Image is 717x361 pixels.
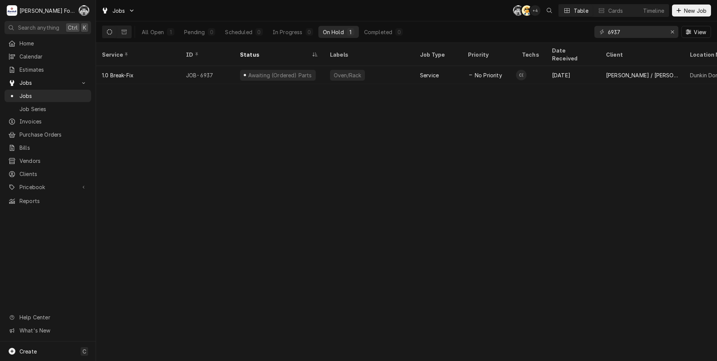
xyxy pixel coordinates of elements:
[19,66,87,74] span: Estimates
[79,5,89,16] div: Chris Murphy (103)'s Avatar
[672,5,711,17] button: New Job
[186,51,226,59] div: ID
[18,24,59,32] span: Search anything
[608,26,664,38] input: Keyword search
[4,141,91,154] a: Bills
[4,90,91,102] a: Jobs
[142,28,164,36] div: All Open
[19,183,76,191] span: Pricebook
[19,79,76,87] span: Jobs
[307,28,312,36] div: 0
[516,70,526,80] div: Chris Branca (99)'s Avatar
[682,7,708,15] span: New Job
[102,51,172,59] div: Service
[19,157,87,165] span: Vendors
[420,71,439,79] div: Service
[516,70,526,80] div: C(
[330,51,408,59] div: Labels
[4,324,91,337] a: Go to What's New
[4,168,91,180] a: Clients
[257,28,261,36] div: 0
[546,66,600,84] div: [DATE]
[83,24,86,32] span: K
[19,53,87,60] span: Calendar
[681,26,711,38] button: View
[530,5,540,16] div: + 4
[19,7,75,15] div: [PERSON_NAME] Food Equipment Service
[4,77,91,89] a: Go to Jobs
[4,103,91,115] a: Job Series
[19,313,87,321] span: Help Center
[247,71,312,79] div: Awaiting (Ordered) Parts
[420,51,456,59] div: Job Type
[468,51,508,59] div: Priority
[692,28,708,36] span: View
[323,28,344,36] div: On Hold
[79,5,89,16] div: C(
[513,5,523,16] div: C(
[98,5,138,17] a: Go to Jobs
[19,105,87,113] span: Job Series
[112,7,125,15] span: Jobs
[4,21,91,34] button: Search anythingCtrlK
[643,7,664,15] div: Timeline
[19,117,87,125] span: Invoices
[7,5,17,16] div: Marshall Food Equipment Service's Avatar
[19,144,87,152] span: Bills
[333,71,362,79] div: Oven/Rack
[475,71,502,79] span: No Priority
[606,51,676,59] div: Client
[168,28,173,36] div: 1
[608,7,623,15] div: Cards
[82,347,86,355] span: C
[19,170,87,178] span: Clients
[225,28,252,36] div: Scheduled
[397,28,401,36] div: 0
[4,115,91,128] a: Invoices
[4,195,91,207] a: Reports
[19,348,37,355] span: Create
[19,197,87,205] span: Reports
[273,28,303,36] div: In Progress
[4,311,91,323] a: Go to Help Center
[4,50,91,63] a: Calendar
[4,155,91,167] a: Vendors
[68,24,78,32] span: Ctrl
[240,51,310,59] div: Status
[348,28,353,36] div: 1
[19,326,87,334] span: What's New
[19,131,87,138] span: Purchase Orders
[19,39,87,47] span: Home
[666,26,678,38] button: Erase input
[7,5,17,16] div: M
[364,28,392,36] div: Completed
[522,51,540,59] div: Techs
[513,5,523,16] div: Chris Murphy (103)'s Avatar
[574,7,588,15] div: Table
[606,71,678,79] div: [PERSON_NAME] / [PERSON_NAME]
[552,47,592,62] div: Date Received
[543,5,555,17] button: Open search
[522,5,532,16] div: Adam Testa's Avatar
[4,128,91,141] a: Purchase Orders
[209,28,214,36] div: 0
[184,28,205,36] div: Pending
[4,37,91,50] a: Home
[180,66,234,84] div: JOB-6937
[4,181,91,193] a: Go to Pricebook
[19,92,87,100] span: Jobs
[102,71,133,79] div: 1.0 Break-Fix
[522,5,532,16] div: AT
[4,63,91,76] a: Estimates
